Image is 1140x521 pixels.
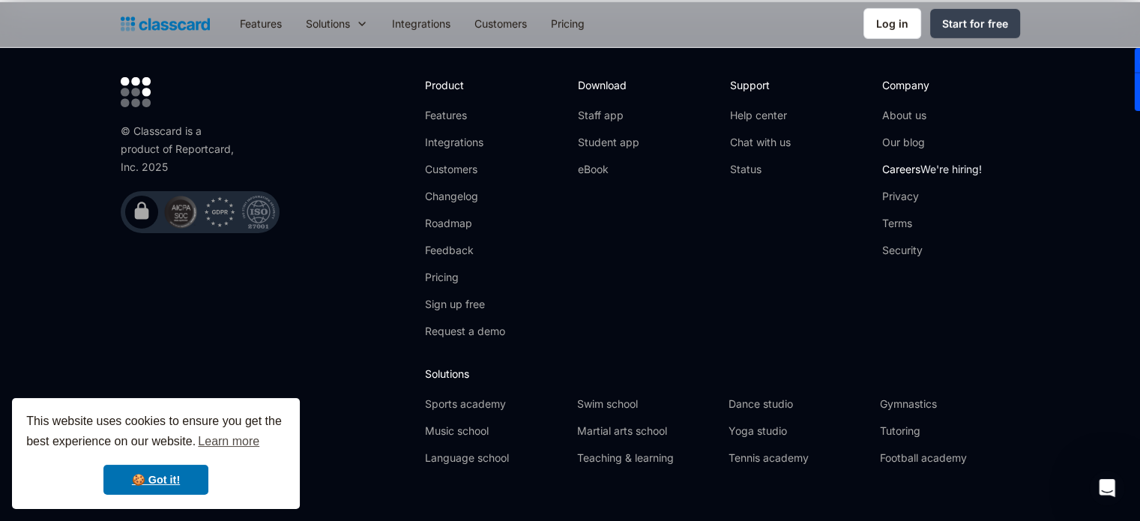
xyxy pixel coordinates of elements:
a: Status [730,162,791,177]
a: Staff app [577,108,639,123]
a: Changelog [425,189,505,204]
a: Music school [425,424,564,439]
h2: Company [882,77,982,93]
a: Student app [577,135,639,150]
a: Features [425,108,505,123]
a: dismiss cookie message [103,465,208,495]
a: Customers [425,162,505,177]
a: Swim school [576,397,716,412]
a: Sign up free [425,297,505,312]
a: Privacy [882,189,982,204]
div: © Classcard is a product of Reportcard, Inc. 2025 [121,122,241,176]
a: Martial arts school [576,424,716,439]
a: CareersWe're hiring! [882,162,982,177]
a: Pricing [425,270,505,285]
a: Teaching & learning [576,451,716,466]
a: learn more about cookies [196,430,262,453]
div: cookieconsent [12,398,300,509]
h2: Download [577,77,639,93]
div: Solutions [294,7,380,40]
a: Pricing [539,7,597,40]
a: Customers [462,7,539,40]
a: home [121,13,210,34]
a: Security [882,243,982,258]
h2: Solutions [425,366,1019,382]
a: Integrations [425,135,505,150]
a: Language school [425,451,564,466]
a: Log in [863,8,921,39]
a: Our blog [882,135,982,150]
iframe: Intercom live chat [1089,470,1125,506]
a: Request a demo [425,324,505,339]
a: Sports academy [425,397,564,412]
a: Gymnastics [880,397,1019,412]
div: Solutions [306,16,350,31]
a: eBook [577,162,639,177]
a: Feedback [425,243,505,258]
span: This website uses cookies to ensure you get the best experience on our website. [26,412,286,453]
span: We're hiring! [920,163,982,175]
h2: Support [730,77,791,93]
a: Roadmap [425,216,505,231]
a: About us [882,108,982,123]
a: Yoga studio [729,424,868,439]
a: Chat with us [730,135,791,150]
a: Terms [882,216,982,231]
a: Football academy [880,451,1019,466]
a: Features [228,7,294,40]
div: Start for free [942,16,1008,31]
a: Tennis academy [729,451,868,466]
div: Log in [876,16,908,31]
a: Help center [730,108,791,123]
a: Start for free [930,9,1020,38]
a: Integrations [380,7,462,40]
h2: Product [425,77,505,93]
a: Tutoring [880,424,1019,439]
a: Dance studio [729,397,868,412]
